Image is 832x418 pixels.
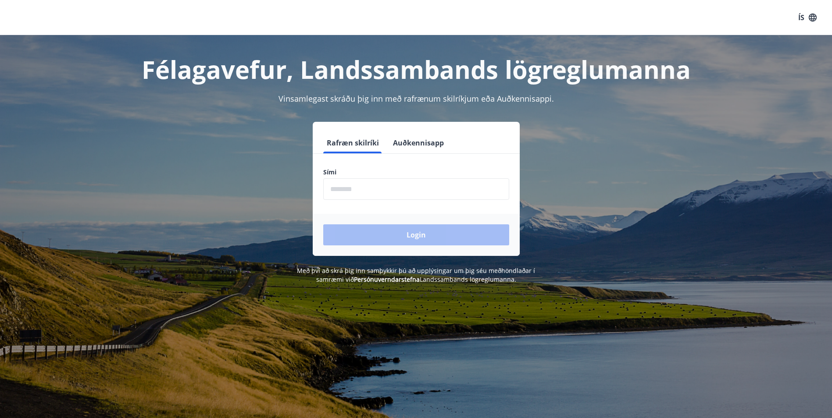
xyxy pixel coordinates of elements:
span: Vinsamlegast skráðu þig inn með rafrænum skilríkjum eða Auðkennisappi. [279,93,554,104]
span: Með því að skrá þig inn samþykkir þú að upplýsingar um þig séu meðhöndlaðar í samræmi við Landssa... [297,266,535,283]
button: ÍS [793,10,821,25]
a: Persónuverndarstefna [354,275,420,283]
label: Sími [323,168,509,177]
button: Rafræn skilríki [323,132,382,153]
button: Auðkennisapp [389,132,447,153]
h1: Félagavefur, Landssambands lögreglumanna [111,53,721,86]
